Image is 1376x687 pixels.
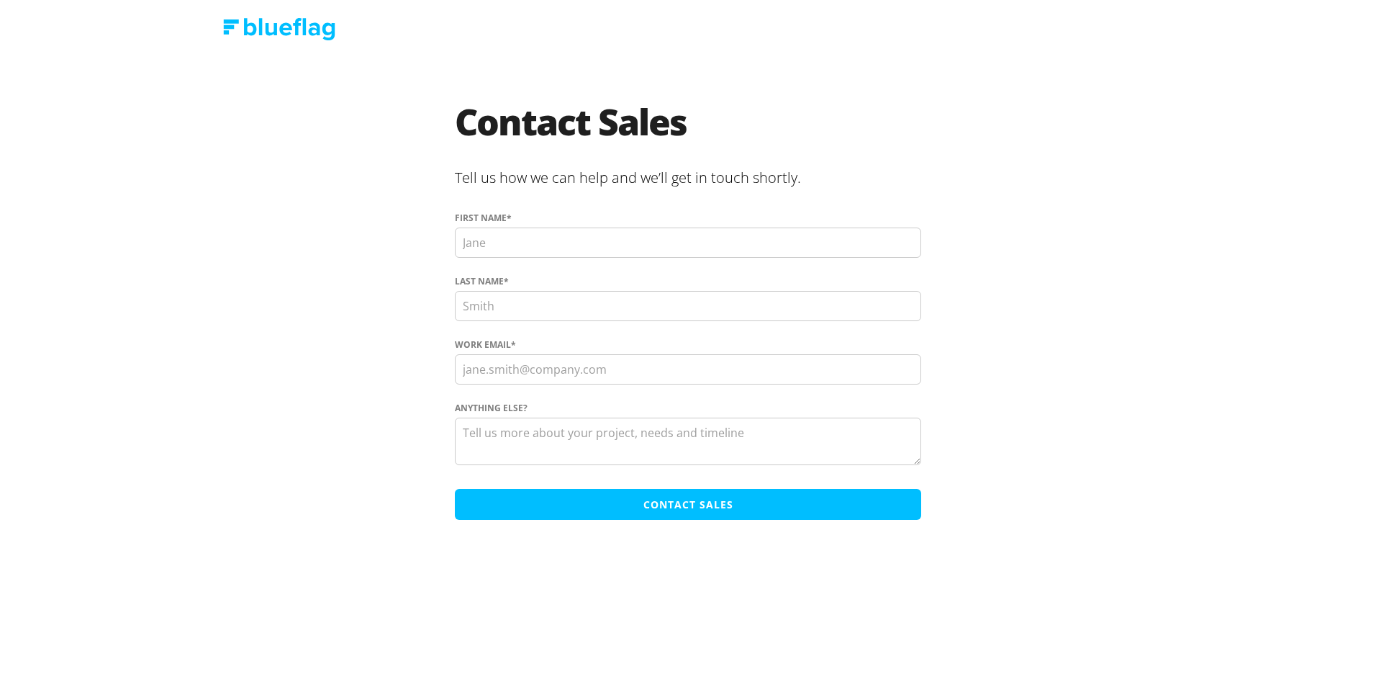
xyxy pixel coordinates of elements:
span: Anything else? [455,402,528,415]
h1: Contact Sales [455,104,921,161]
input: Jane [455,228,921,258]
span: First name [455,212,507,225]
img: Blue Flag logo [223,18,335,40]
span: Last name [455,275,504,288]
input: Smith [455,291,921,321]
input: Contact Sales [455,489,921,520]
h2: Tell us how we can help and we’ll get in touch shortly. [455,161,921,197]
input: jane.smith@company.com [455,354,921,385]
span: Work Email [455,338,511,351]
